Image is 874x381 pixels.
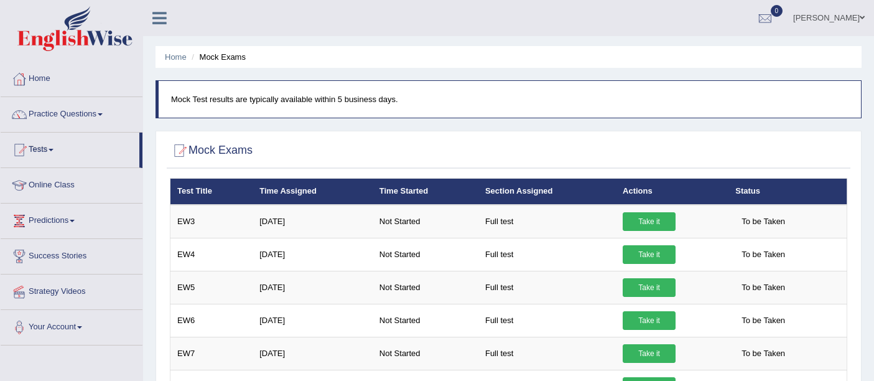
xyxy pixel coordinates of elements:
a: Take it [623,278,676,297]
a: Take it [623,311,676,330]
td: [DATE] [253,238,373,271]
td: EW3 [170,205,253,238]
a: Online Class [1,168,142,199]
span: To be Taken [735,212,791,231]
th: Actions [616,179,728,205]
a: Predictions [1,204,142,235]
th: Time Assigned [253,179,373,205]
span: To be Taken [735,311,791,330]
td: Full test [478,304,616,337]
span: 0 [771,5,783,17]
th: Section Assigned [478,179,616,205]
th: Time Started [373,179,478,205]
a: Home [1,62,142,93]
td: Full test [478,337,616,370]
td: Full test [478,205,616,238]
a: Success Stories [1,239,142,270]
td: Full test [478,238,616,271]
td: Not Started [373,238,478,271]
th: Test Title [170,179,253,205]
a: Take it [623,245,676,264]
td: Not Started [373,337,478,370]
td: EW7 [170,337,253,370]
a: Take it [623,212,676,231]
li: Mock Exams [188,51,246,63]
td: EW5 [170,271,253,304]
h2: Mock Exams [170,141,253,160]
td: [DATE] [253,304,373,337]
a: Home [165,52,187,62]
td: EW4 [170,238,253,271]
a: Take it [623,344,676,363]
a: Strategy Videos [1,275,142,306]
td: [DATE] [253,271,373,304]
td: Not Started [373,304,478,337]
p: Mock Test results are typically available within 5 business days. [171,93,848,105]
a: Tests [1,133,139,164]
td: EW6 [170,304,253,337]
td: Not Started [373,205,478,238]
a: Practice Questions [1,97,142,128]
th: Status [728,179,847,205]
span: To be Taken [735,278,791,297]
td: [DATE] [253,205,373,238]
span: To be Taken [735,245,791,264]
a: Your Account [1,310,142,341]
span: To be Taken [735,344,791,363]
td: Not Started [373,271,478,304]
td: [DATE] [253,337,373,370]
td: Full test [478,271,616,304]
